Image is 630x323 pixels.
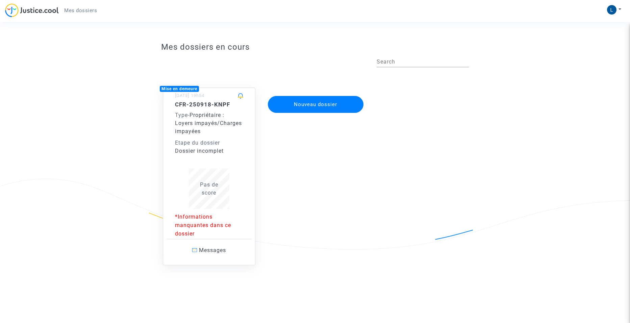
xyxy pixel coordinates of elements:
[200,181,218,196] span: Pas de score
[59,5,102,16] a: Mes dossiers
[167,239,252,262] a: Messages
[175,112,242,134] span: Propriétaire : Loyers impayés/Charges impayées
[175,213,243,238] p: *Informations manquantes dans ce dossier
[199,247,226,253] span: Messages
[156,74,262,266] a: Mise en demeure[DATE] 19h54CFR-250918-KNPFType-Propriétaire : Loyers impayés/Charges impayéesEtap...
[160,86,199,92] div: Mise en demeure
[5,3,59,17] img: jc-logo.svg
[175,112,188,118] span: Type
[175,147,243,155] div: Dossier incomplet
[175,112,190,118] span: -
[267,92,364,98] a: Nouveau dossier
[64,7,97,14] span: Mes dossiers
[161,42,469,52] h3: Mes dossiers en cours
[175,93,204,98] small: [DATE] 19h54
[175,139,243,147] div: Etape du dossier
[175,101,243,108] h5: CFR-250918-KNPF
[268,96,364,113] button: Nouveau dossier
[607,5,616,15] img: ACg8ocKh8hU39Qq4ViYLjyk_Z_2hsTtZrMjHKTbrc2myQ3V7rXtSmw=s96-c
